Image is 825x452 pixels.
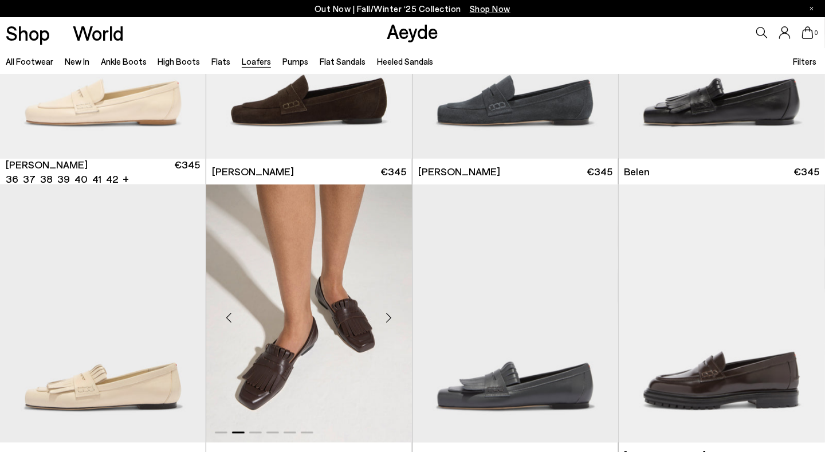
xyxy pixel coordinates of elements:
[206,159,412,184] a: [PERSON_NAME] €345
[92,172,101,186] li: 41
[101,56,147,66] a: Ankle Boots
[619,159,825,184] a: Belen €345
[372,301,406,336] div: Next slide
[174,158,200,186] span: €345
[282,56,308,66] a: Pumps
[212,164,294,179] span: [PERSON_NAME]
[206,184,412,443] img: Belen Tassel Loafers
[212,301,246,336] div: Previous slide
[74,172,88,186] li: 40
[242,56,271,66] a: Loafers
[158,56,201,66] a: High Boots
[418,164,500,179] span: [PERSON_NAME]
[211,56,230,66] a: Flats
[814,30,819,36] span: 0
[65,56,89,66] a: New In
[206,184,412,443] a: Next slide Previous slide
[6,23,50,43] a: Shop
[412,184,618,443] img: Belen Tassel Loafers
[387,19,438,43] a: Aeyde
[6,172,115,186] ul: variant
[57,172,70,186] li: 39
[6,56,53,66] a: All Footwear
[412,159,618,184] a: [PERSON_NAME] €345
[793,56,816,66] span: Filters
[40,172,53,186] li: 38
[206,184,412,443] div: 2 / 6
[793,164,819,179] span: €345
[106,172,118,186] li: 42
[470,3,510,14] span: Navigate to /collections/new-in
[123,171,129,186] li: +
[587,164,612,179] span: €345
[320,56,366,66] a: Flat Sandals
[23,172,36,186] li: 37
[380,164,406,179] span: €345
[73,23,124,43] a: World
[624,164,650,179] span: Belen
[315,2,510,16] p: Out Now | Fall/Winter ‘25 Collection
[6,172,18,186] li: 36
[802,26,814,39] a: 0
[619,184,825,443] img: Leon Loafers
[6,158,88,172] span: [PERSON_NAME]
[377,56,434,66] a: Heeled Sandals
